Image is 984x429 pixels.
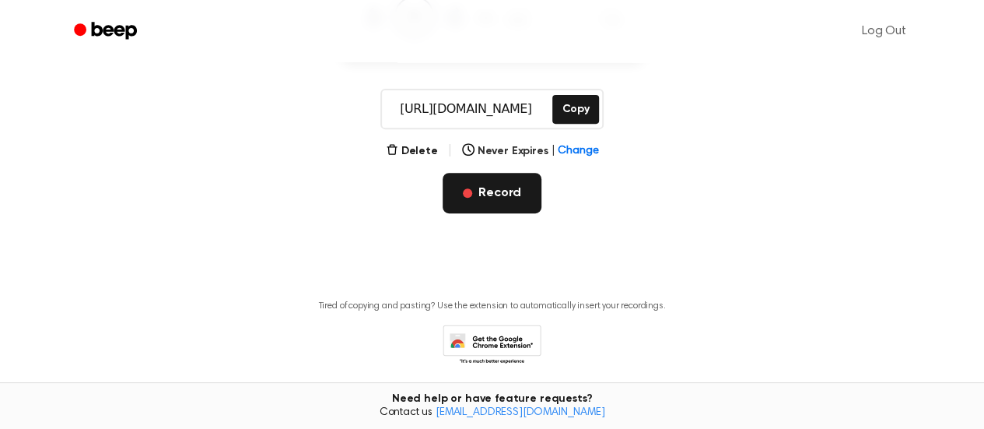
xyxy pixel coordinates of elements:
[436,407,605,418] a: [EMAIL_ADDRESS][DOMAIN_NAME]
[447,142,453,160] span: |
[552,95,598,124] button: Copy
[551,143,555,160] span: |
[63,16,151,47] a: Beep
[386,143,438,160] button: Delete
[846,12,922,50] a: Log Out
[462,143,599,160] button: Never Expires|Change
[9,406,975,420] span: Contact us
[558,143,598,160] span: Change
[443,173,541,213] button: Record
[319,301,666,312] p: Tired of copying and pasting? Use the extension to automatically insert your recordings.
